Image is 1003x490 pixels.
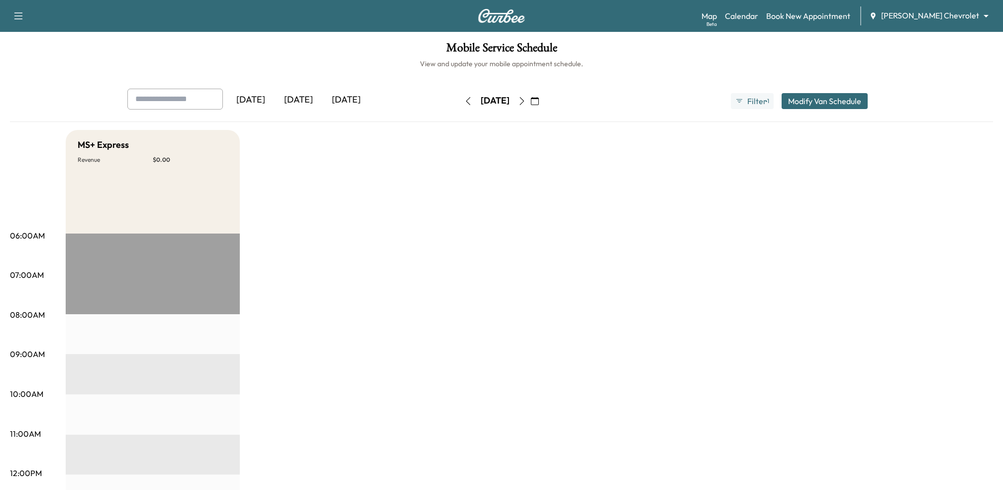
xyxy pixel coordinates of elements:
p: 06:00AM [10,230,45,242]
p: 11:00AM [10,428,41,440]
p: $ 0.00 [153,156,228,164]
div: [DATE] [275,89,322,112]
h6: View and update your mobile appointment schedule. [10,59,993,69]
div: Beta [706,20,717,28]
p: 10:00AM [10,388,43,400]
a: Calendar [725,10,758,22]
a: Book New Appointment [766,10,850,22]
p: Revenue [78,156,153,164]
span: [PERSON_NAME] Chevrolet [881,10,979,21]
span: 1 [767,97,769,105]
h1: Mobile Service Schedule [10,42,993,59]
div: [DATE] [322,89,370,112]
p: 08:00AM [10,309,45,321]
div: [DATE] [481,95,509,107]
a: MapBeta [702,10,717,22]
img: Curbee Logo [478,9,525,23]
div: [DATE] [227,89,275,112]
button: Modify Van Schedule [782,93,868,109]
h5: MS+ Express [78,138,129,152]
button: Filter●1 [731,93,774,109]
p: 07:00AM [10,269,44,281]
p: 09:00AM [10,348,45,360]
p: 12:00PM [10,467,42,479]
span: ● [765,99,767,104]
span: Filter [747,95,765,107]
